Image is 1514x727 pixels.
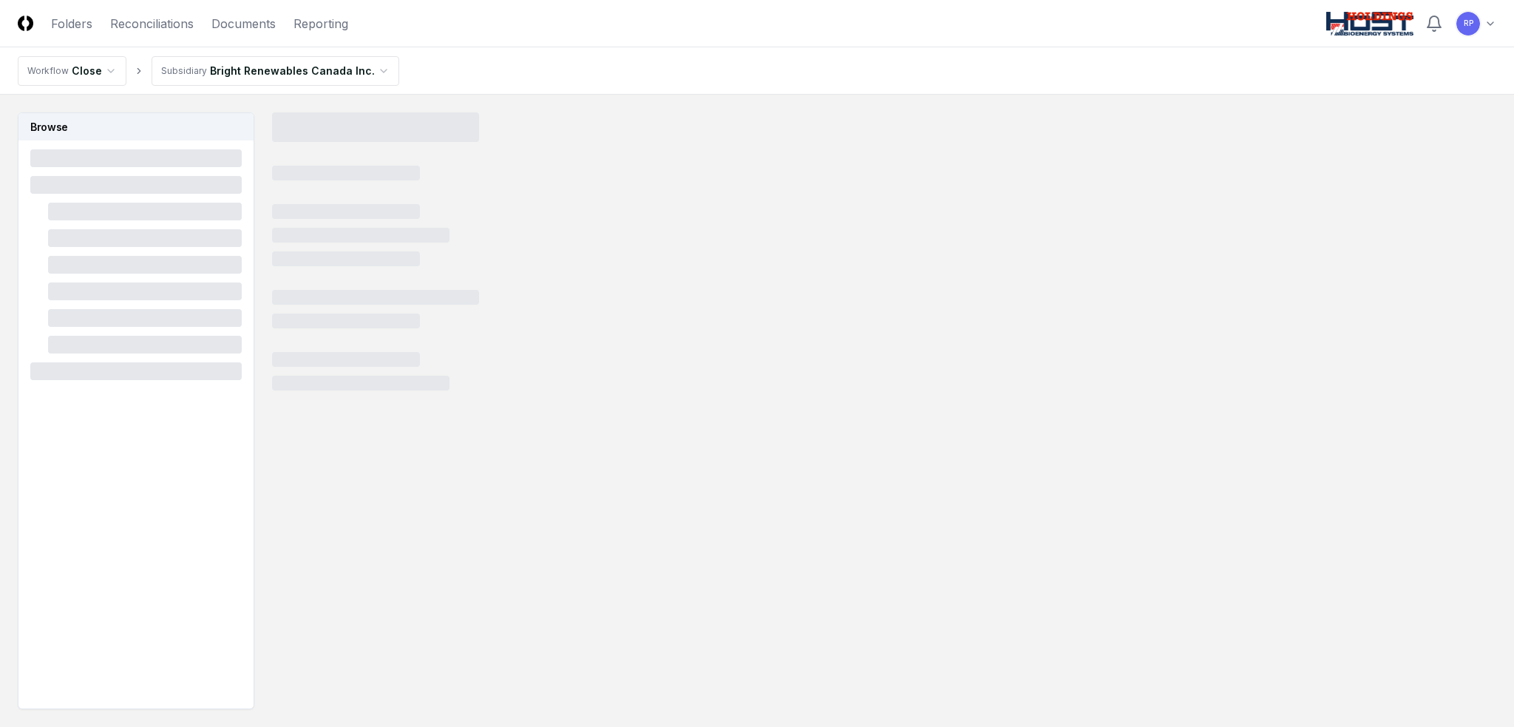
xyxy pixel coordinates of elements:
[110,15,194,33] a: Reconciliations
[1326,12,1414,35] img: Host NA Holdings logo
[211,15,276,33] a: Documents
[18,16,33,31] img: Logo
[1455,10,1481,37] button: RP
[161,64,207,78] div: Subsidiary
[18,113,254,141] h3: Browse
[293,15,348,33] a: Reporting
[18,56,399,86] nav: breadcrumb
[51,15,92,33] a: Folders
[27,64,69,78] div: Workflow
[1464,18,1473,29] span: RP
